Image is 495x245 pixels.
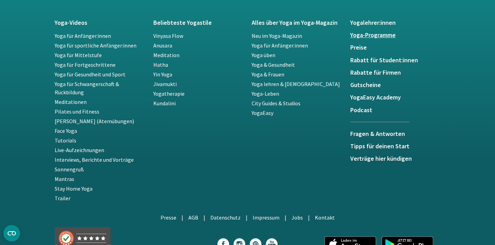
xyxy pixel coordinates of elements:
[55,175,74,182] a: Mantras
[350,155,441,162] a: Verträge hier kündigen
[350,94,441,101] a: YogaEasy Academy
[161,214,176,221] a: Presse
[252,109,273,116] a: YogaEasy
[55,118,134,125] a: [PERSON_NAME] (Atemübungen)
[350,32,441,39] a: Yoga-Programme
[252,61,295,68] a: Yoga & Gesundheit
[315,214,335,221] a: Kontakt
[3,225,20,242] button: CMP-Widget öffnen
[350,122,409,143] a: Fragen & Antworten
[55,61,115,68] a: Yoga für Fortgeschrittene
[55,147,104,153] a: Live-Aufzeichnungen
[153,81,177,87] a: Jivamukti
[350,107,441,114] a: Podcast
[153,71,172,78] a: Yin Yoga
[55,52,102,58] a: Yoga für Mittelstufe
[350,19,441,26] a: Yogalehrer:innen
[55,19,145,26] a: Yoga-Videos
[350,69,441,76] a: Rabatte für Firmen
[55,185,92,192] a: Stay Home Yoga
[55,71,125,78] a: Yoga für Gesundheit und Sport
[55,108,99,115] a: Pilates und Fitness
[203,213,205,222] li: |
[55,137,76,144] a: Tutorials
[153,61,168,68] a: Hatha
[308,213,310,222] li: |
[153,32,183,39] a: Vinyasa Flow
[246,213,247,222] li: |
[253,214,279,221] a: Impressum
[285,213,286,222] li: |
[153,90,185,97] a: Yogatherapie
[350,143,441,150] a: Tipps für deinen Start
[252,71,284,78] a: Yoga & Frauen
[252,90,279,97] a: Yoga-Leben
[153,52,179,58] a: Meditation
[252,81,340,87] a: Yoga lehren & [DEMOGRAPHIC_DATA]
[252,19,342,26] a: Alles über Yoga im Yoga-Magazin
[350,130,409,137] h5: Fragen & Antworten
[252,52,275,58] a: Yoga üben
[55,32,111,39] a: Yoga für Anfänger:innen
[210,214,241,221] a: Datenschutz
[181,213,183,222] li: |
[153,100,176,107] a: Kundalini
[153,19,244,26] a: Beliebteste Yogastile
[55,156,134,163] a: Interviews, Berichte und Vorträge
[188,214,198,221] a: AGB
[55,98,87,105] a: Meditationen
[350,57,441,64] a: Rabatt für Student:innen
[291,214,303,221] a: Jobs
[153,42,172,49] a: Anusara
[55,127,77,134] a: Face Yoga
[55,81,119,96] a: Yoga für Schwangerschaft & Rückbildung
[350,82,441,88] a: Gutscheine
[252,32,302,39] a: Neu im Yoga-Magazin
[55,42,136,49] a: Yoga für sportliche Anfänger:innen
[252,100,300,107] a: City Guides & Studios
[55,195,70,202] a: Trailer
[252,42,308,49] a: Yoga für Anfänger:innen
[350,44,441,51] a: Preise
[55,166,84,173] a: Sonnengruß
